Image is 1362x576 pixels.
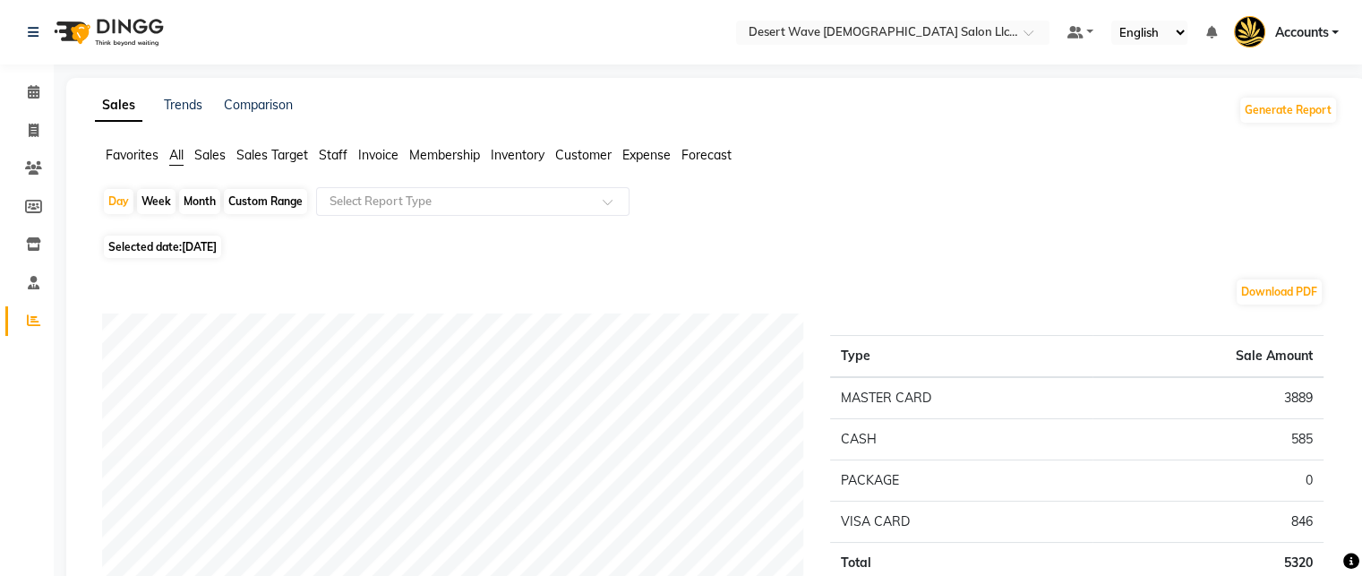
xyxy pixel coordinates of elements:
td: MASTER CARD [830,377,1092,419]
td: 0 [1092,460,1323,502]
div: Month [179,189,220,214]
span: Accounts [1274,23,1328,42]
td: 846 [1092,502,1323,543]
a: Sales [95,90,142,122]
div: Day [104,189,133,214]
a: Comparison [224,97,293,113]
span: Customer [555,147,612,163]
div: Custom Range [224,189,307,214]
div: Week [137,189,176,214]
th: Sale Amount [1092,336,1323,378]
button: Generate Report [1240,98,1336,123]
td: PACKAGE [830,460,1092,502]
span: Sales [194,147,226,163]
td: 3889 [1092,377,1323,419]
span: Staff [319,147,347,163]
td: CASH [830,419,1092,460]
img: Accounts [1234,16,1265,47]
span: Favorites [106,147,158,163]
td: VISA CARD [830,502,1092,543]
span: Sales Target [236,147,308,163]
span: All [169,147,184,163]
span: Inventory [491,147,544,163]
td: 585 [1092,419,1323,460]
span: Membership [409,147,480,163]
img: logo [46,7,168,57]
span: Expense [622,147,671,163]
span: [DATE] [182,240,217,254]
span: Invoice [358,147,398,163]
span: Selected date: [104,236,221,258]
span: Forecast [681,147,732,163]
button: Download PDF [1237,279,1322,305]
th: Type [830,336,1092,378]
a: Trends [164,97,202,113]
